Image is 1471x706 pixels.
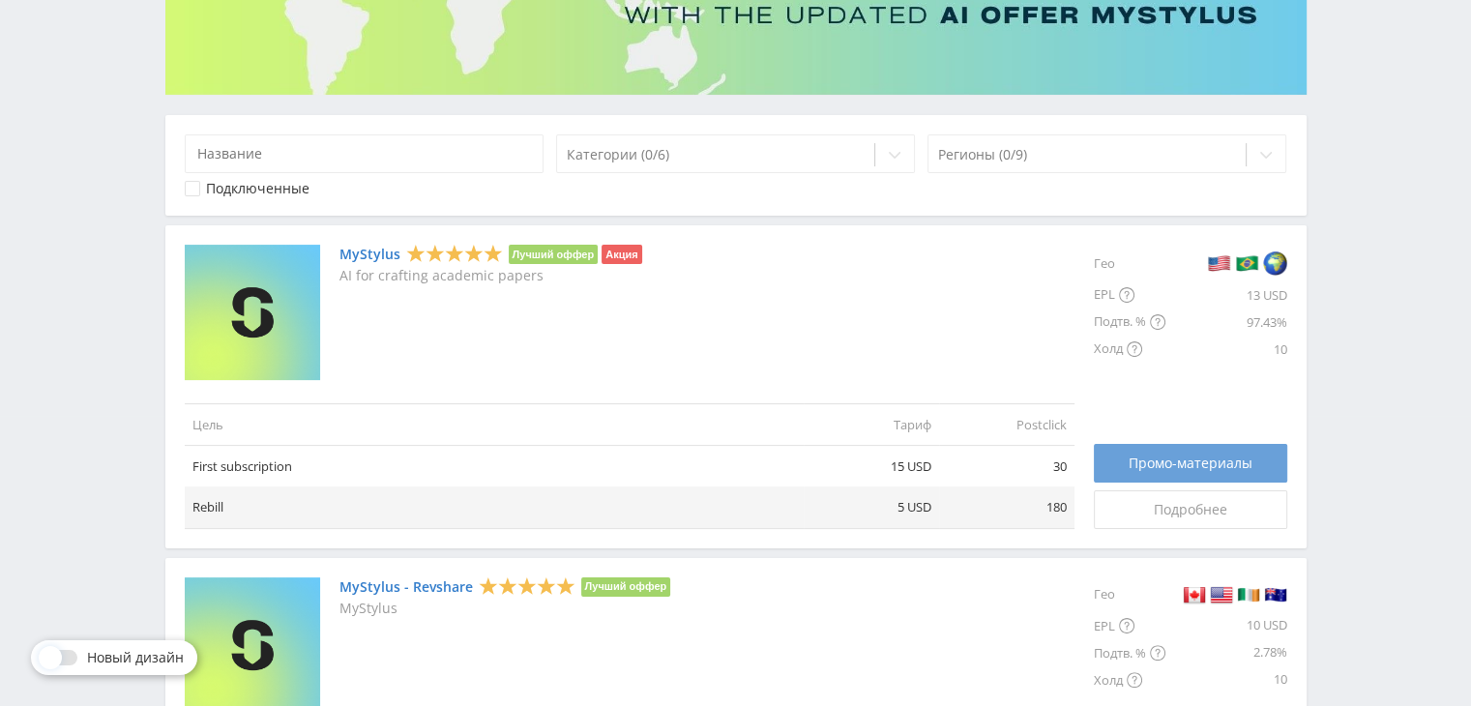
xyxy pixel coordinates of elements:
td: Rebill [185,486,804,528]
div: Подтв. % [1094,309,1165,336]
td: First subscription [185,446,804,487]
td: Postclick [939,403,1074,445]
div: 5 Stars [406,244,503,264]
div: 5 Stars [479,575,575,596]
span: Новый дизайн [87,650,184,665]
span: Подробнее [1154,502,1227,517]
a: MyStylus [339,247,400,262]
div: 10 [1165,666,1287,693]
li: Лучший оффер [581,577,671,597]
td: 180 [939,486,1074,528]
div: 97.43% [1165,309,1287,336]
p: AI for crafting academic papers [339,268,642,283]
span: Промо-материалы [1129,456,1252,471]
div: 10 [1165,336,1287,363]
td: 15 USD [804,446,939,487]
td: Цель [185,403,804,445]
div: Подключенные [206,181,309,196]
img: MyStylus [185,245,320,380]
a: Подробнее [1094,490,1287,529]
li: Лучший оффер [509,245,599,264]
div: Холд [1094,336,1165,363]
td: 30 [939,446,1074,487]
p: MyStylus [339,601,671,616]
div: 13 USD [1165,281,1287,309]
td: Тариф [804,403,939,445]
div: EPL [1094,281,1165,309]
div: 10 USD [1165,612,1287,639]
div: 2.78% [1165,639,1287,666]
li: Акция [602,245,641,264]
input: Название [185,134,544,173]
a: Промо-материалы [1094,444,1287,483]
div: Подтв. % [1094,639,1165,666]
div: Гео [1094,245,1165,281]
div: Гео [1094,577,1165,612]
div: Холд [1094,666,1165,693]
div: EPL [1094,612,1165,639]
td: 5 USD [804,486,939,528]
a: MyStylus - Revshare [339,579,473,595]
